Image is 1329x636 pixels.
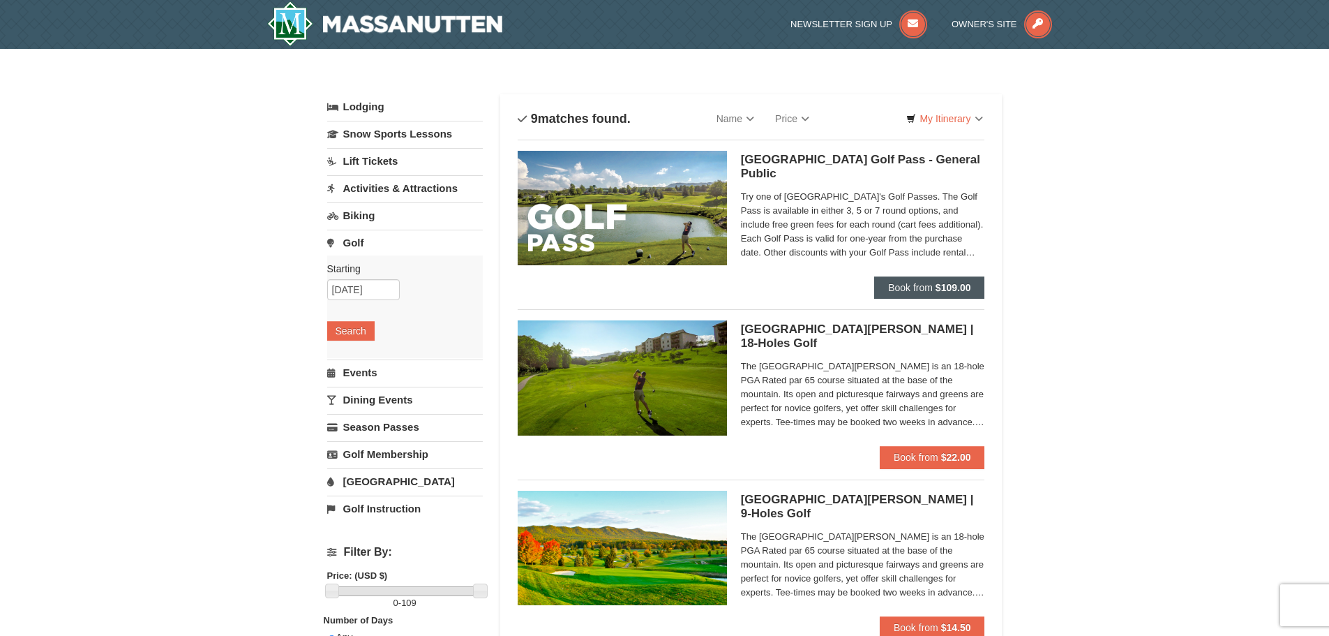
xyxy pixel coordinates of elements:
a: Name [706,105,765,133]
span: Newsletter Sign Up [790,19,892,29]
img: 6619859-87-49ad91d4.jpg [518,491,727,605]
h4: Filter By: [327,546,483,559]
strong: $14.50 [941,622,971,633]
a: [GEOGRAPHIC_DATA] [327,468,483,494]
span: The [GEOGRAPHIC_DATA][PERSON_NAME] is an 18-hole PGA Rated par 65 course situated at the base of ... [741,360,985,429]
span: 0 [393,598,398,608]
span: 9 [531,112,538,126]
a: Lift Tickets [327,148,483,174]
a: Biking [327,202,483,228]
strong: $22.00 [941,452,971,463]
button: Search [327,321,375,341]
img: Massanutten Resort Logo [267,1,503,46]
h5: [GEOGRAPHIC_DATA][PERSON_NAME] | 18-Holes Golf [741,323,985,350]
h5: [GEOGRAPHIC_DATA] Golf Pass - General Public [741,153,985,181]
a: Lodging [327,94,483,119]
span: Book from [888,282,933,293]
a: Golf Membership [327,441,483,467]
a: Dining Events [327,387,483,413]
span: Owner's Site [952,19,1017,29]
strong: $109.00 [936,282,971,293]
img: 6619859-108-f6e09677.jpg [518,151,727,265]
span: Try one of [GEOGRAPHIC_DATA]'s Golf Passes. The Golf Pass is available in either 3, 5 or 7 round ... [741,190,985,260]
a: Events [327,360,483,385]
strong: Price: (USD $) [327,570,388,581]
h4: matches found. [518,112,631,126]
a: Price [765,105,820,133]
span: Book from [894,622,938,633]
a: Activities & Attractions [327,175,483,201]
button: Book from $109.00 [874,276,984,299]
img: 6619859-85-1f84791f.jpg [518,320,727,435]
h5: [GEOGRAPHIC_DATA][PERSON_NAME] | 9-Holes Golf [741,493,985,521]
span: Book from [894,452,938,463]
a: My Itinerary [897,108,991,129]
span: The [GEOGRAPHIC_DATA][PERSON_NAME] is an 18-hole PGA Rated par 65 course situated at the base of ... [741,530,985,600]
label: Starting [327,262,472,276]
button: Book from $22.00 [880,446,985,468]
a: Season Passes [327,414,483,440]
a: Massanutten Resort [267,1,503,46]
a: Owner's Site [952,19,1052,29]
strong: Number of Days [324,615,393,626]
label: - [327,596,483,610]
a: Snow Sports Lessons [327,121,483,147]
a: Golf Instruction [327,496,483,522]
a: Golf [327,230,483,256]
a: Newsletter Sign Up [790,19,927,29]
span: 109 [401,598,416,608]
